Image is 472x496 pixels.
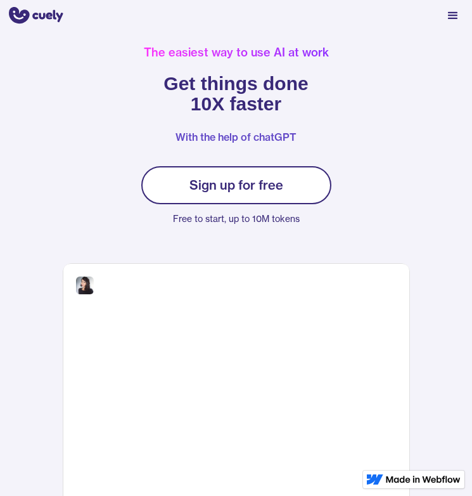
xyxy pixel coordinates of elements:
[141,211,331,227] p: Free to start, up to 10M tokens
[440,3,466,29] div: menu
[6,6,63,27] a: home
[163,74,308,114] h1: Get things done 10X faster
[141,166,331,204] a: Sign up for free
[175,127,297,147] p: With the help of chatGPT
[386,476,461,483] img: Made in Webflow
[189,178,283,193] div: Sign up for free
[144,47,329,58] div: The easiest way to use AI at work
